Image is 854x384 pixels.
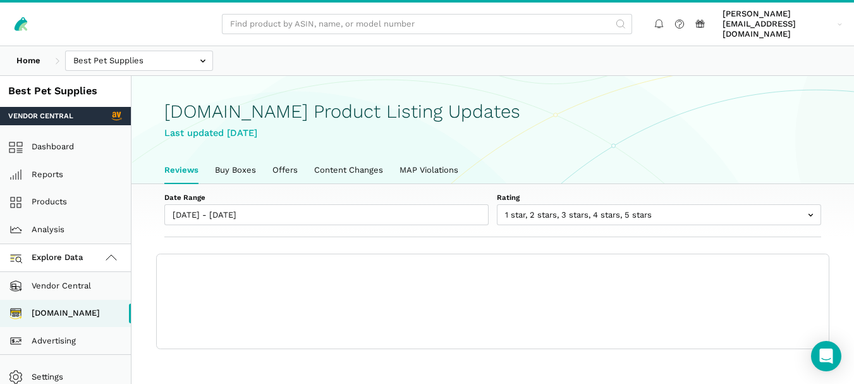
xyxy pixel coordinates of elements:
[811,341,841,371] div: Open Intercom Messenger
[497,204,821,225] input: 1 star, 2 stars, 3 stars, 4 stars, 5 stars
[13,251,83,266] span: Explore Data
[222,14,632,35] input: Find product by ASIN, name, or model number
[306,157,391,183] a: Content Changes
[8,111,73,121] span: Vendor Central
[264,157,306,183] a: Offers
[65,51,213,71] input: Best Pet Supplies
[719,7,846,42] a: [PERSON_NAME][EMAIL_ADDRESS][DOMAIN_NAME]
[497,192,821,202] label: Rating
[723,9,833,40] span: [PERSON_NAME][EMAIL_ADDRESS][DOMAIN_NAME]
[8,84,123,99] div: Best Pet Supplies
[391,157,467,183] a: MAP Violations
[156,157,207,183] a: Reviews
[164,192,489,202] label: Date Range
[164,126,821,140] div: Last updated [DATE]
[8,51,49,71] a: Home
[207,157,264,183] a: Buy Boxes
[164,101,821,122] h1: [DOMAIN_NAME] Product Listing Updates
